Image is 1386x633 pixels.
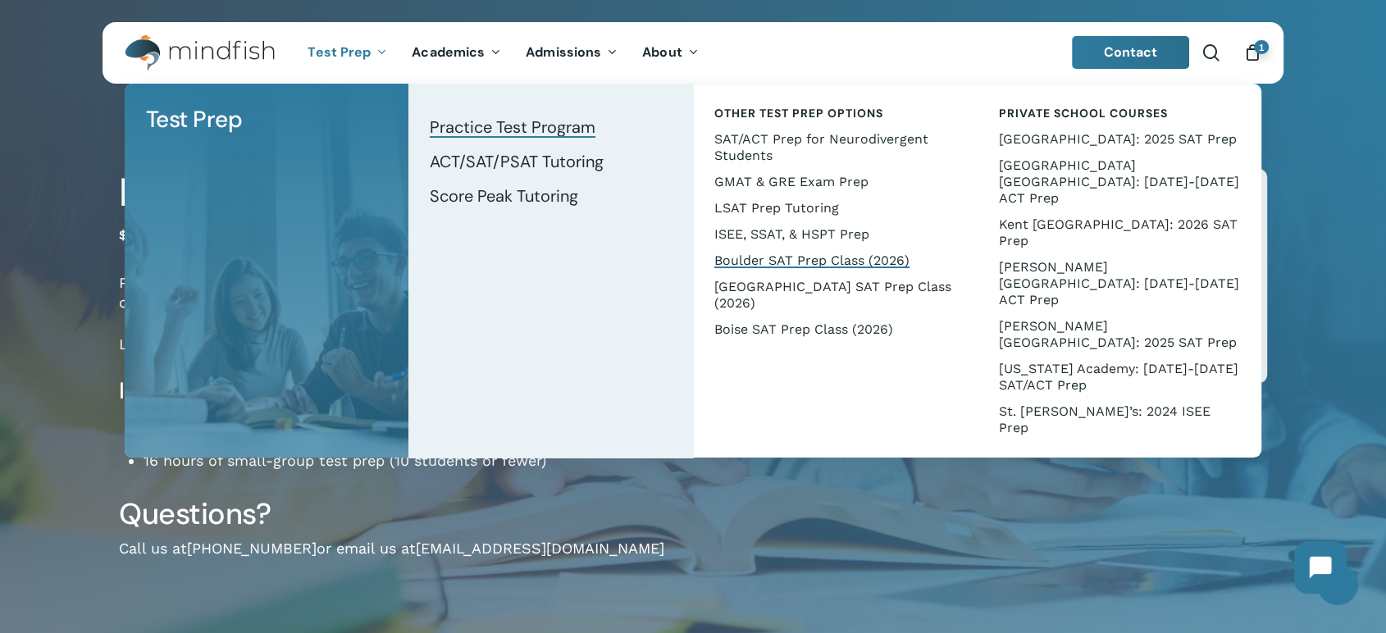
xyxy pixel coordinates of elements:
h1: Boulder SAT Prep Class (2026) [119,169,693,216]
span: [GEOGRAPHIC_DATA]: 2025 SAT Prep [999,131,1237,147]
span: Test Prep [146,104,243,134]
a: LSAT Prep Tutoring [709,195,961,221]
span: Practice Test Program [430,116,595,138]
iframe: Chatbot [1278,525,1363,610]
a: Score Peak Tutoring [425,179,677,213]
a: [US_STATE] Academy: [DATE]-[DATE] SAT/ACT Prep [994,356,1246,398]
p: Call us at or email us at [119,539,693,581]
span: ISEE, SSAT, & HSPT Prep [714,226,869,242]
a: Test Prep [141,100,393,139]
a: Kent [GEOGRAPHIC_DATA]: 2026 SAT Prep [994,212,1246,254]
span: Other Test Prep Options [714,106,883,121]
a: Other Test Prep Options [709,100,961,126]
span: Academics [412,43,485,61]
span: GMAT & GRE Exam Prep [714,174,869,189]
a: [EMAIL_ADDRESS][DOMAIN_NAME] [416,540,664,557]
a: Private School Courses [994,100,1246,126]
a: Cart [1243,43,1261,61]
span: Private School Courses [999,106,1168,121]
a: St. [PERSON_NAME]’s: 2024 ISEE Prep [994,398,1246,441]
a: ACT/SAT/PSAT Tutoring [425,144,677,179]
span: LSAT Prep Tutoring [714,200,839,216]
a: Practice Test Program [425,110,677,144]
a: Test Prep [295,46,399,60]
a: SAT/ACT Prep for Neurodivergent Students [709,126,961,169]
header: Main Menu [103,22,1283,84]
a: GMAT & GRE Exam Prep [709,169,961,195]
span: [PERSON_NAME][GEOGRAPHIC_DATA]: [DATE]-[DATE] ACT Prep [999,259,1239,307]
a: [GEOGRAPHIC_DATA] [GEOGRAPHIC_DATA]: [DATE]-[DATE] ACT Prep [994,153,1246,212]
a: [PERSON_NAME][GEOGRAPHIC_DATA]: 2025 SAT Prep [994,313,1246,356]
span: 1 [1254,40,1269,54]
a: Boulder SAT Prep Class (2026) [709,248,961,274]
a: Admissions [513,46,630,60]
a: Contact [1072,36,1190,69]
span: [GEOGRAPHIC_DATA] [GEOGRAPHIC_DATA]: [DATE]-[DATE] ACT Prep [999,157,1239,206]
a: Academics [399,46,513,60]
span: St. [PERSON_NAME]’s: 2024 ISEE Prep [999,403,1210,435]
span: Score Peak Tutoring [430,185,578,207]
a: About [630,46,711,60]
span: [GEOGRAPHIC_DATA] SAT Prep Class (2026) [714,279,951,311]
a: [PHONE_NUMBER] [187,540,317,557]
span: Boise SAT Prep Class (2026) [714,321,893,337]
a: ISEE, SSAT, & HSPT Prep [709,221,961,248]
span: [US_STATE] Academy: [DATE]-[DATE] SAT/ACT Prep [999,361,1238,393]
span: About [642,43,682,61]
a: [GEOGRAPHIC_DATA] SAT Prep Class (2026) [709,274,961,316]
span: $ [119,227,127,243]
a: [GEOGRAPHIC_DATA]: 2025 SAT Prep [994,126,1246,153]
a: Boise SAT Prep Class (2026) [709,316,961,343]
a: [PERSON_NAME][GEOGRAPHIC_DATA]: [DATE]-[DATE] ACT Prep [994,254,1246,313]
span: Boulder SAT Prep Class (2026) [714,253,910,268]
span: ACT/SAT/PSAT Tutoring [430,151,604,172]
span: [PERSON_NAME][GEOGRAPHIC_DATA]: 2025 SAT Prep [999,318,1237,350]
h4: Includes: [119,376,693,406]
p: Prep for the state-mandated digital SAT in mid-[DATE]. Optimized for students currently scoring b... [119,273,693,335]
bdi: 1,899.00 [119,227,182,243]
nav: Main Menu [295,22,710,84]
span: Admissions [526,43,601,61]
span: Test Prep [308,43,371,61]
li: 16 hours of small-group test prep (10 students or fewer) [144,451,693,471]
span: Contact [1104,43,1158,61]
span: Kent [GEOGRAPHIC_DATA]: 2026 SAT Prep [999,216,1238,248]
span: SAT/ACT Prep for Neurodivergent Students [714,131,928,163]
h3: Questions? [119,495,693,533]
p: Location: [GEOGRAPHIC_DATA] ([STREET_ADDRESS]) [119,335,693,376]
